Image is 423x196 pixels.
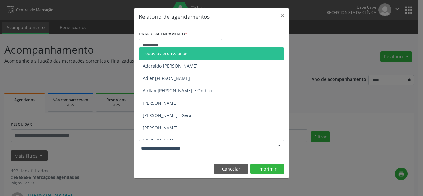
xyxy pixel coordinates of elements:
[143,125,177,131] span: [PERSON_NAME]
[143,100,177,106] span: [PERSON_NAME]
[143,112,193,118] span: [PERSON_NAME] - Geral
[139,12,210,20] h5: Relatório de agendamentos
[143,50,189,56] span: Todos os profissionais
[143,63,198,69] span: Aderaldo [PERSON_NAME]
[214,164,248,174] button: Cancelar
[143,75,190,81] span: Adler [PERSON_NAME]
[276,8,289,23] button: Close
[250,164,284,174] button: Imprimir
[143,88,212,94] span: Airllan [PERSON_NAME] e Ombro
[139,29,187,39] label: DATA DE AGENDAMENTO
[143,137,177,143] span: [PERSON_NAME]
